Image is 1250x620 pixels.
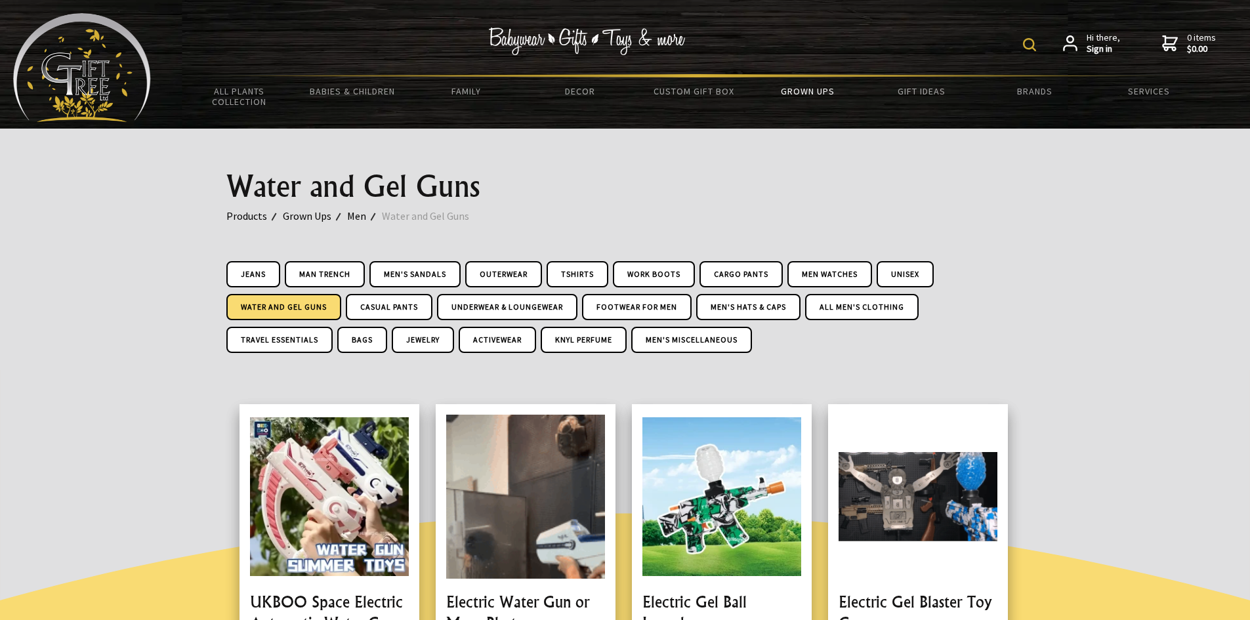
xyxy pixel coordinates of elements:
[751,77,864,105] a: Grown Ups
[631,327,752,353] a: Men's Miscellaneous
[1187,43,1216,55] strong: $0.00
[346,294,432,320] a: Casual Pants
[1023,38,1036,51] img: product search
[226,207,283,224] a: Products
[877,261,934,287] a: UniSex
[1063,32,1120,55] a: Hi there,Sign in
[541,327,627,353] a: Knyl Perfume
[699,261,783,287] a: Cargo Pants
[523,77,636,105] a: Decor
[226,294,341,320] a: Water and Gel Guns
[1162,32,1216,55] a: 0 items$0.00
[787,261,872,287] a: Men Watches
[437,294,577,320] a: Underwear & Loungewear
[226,261,280,287] a: Jeans
[382,207,485,224] a: Water and Gel Guns
[337,327,387,353] a: Bags
[296,77,409,105] a: Babies & Children
[369,261,461,287] a: Men's Sandals
[1087,43,1120,55] strong: Sign in
[805,294,919,320] a: All Men's Clothing
[864,77,978,105] a: Gift Ideas
[226,327,333,353] a: Travel Essentials
[978,77,1092,105] a: Brands
[489,28,686,55] img: Babywear - Gifts - Toys & more
[465,261,542,287] a: Outerwear
[1092,77,1205,105] a: Services
[582,294,692,320] a: Footwear For Men
[182,77,296,115] a: All Plants Collection
[459,327,536,353] a: ActiveWear
[226,171,1024,202] h1: Water and Gel Guns
[347,207,382,224] a: Men
[1187,31,1216,55] span: 0 items
[409,77,523,105] a: Family
[547,261,608,287] a: Tshirts
[13,13,151,122] img: Babyware - Gifts - Toys and more...
[392,327,454,353] a: Jewelry
[696,294,801,320] a: Men's Hats & Caps
[1087,32,1120,55] span: Hi there,
[285,261,365,287] a: Man Trench
[613,261,695,287] a: Work Boots
[637,77,751,105] a: Custom Gift Box
[283,207,347,224] a: Grown Ups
